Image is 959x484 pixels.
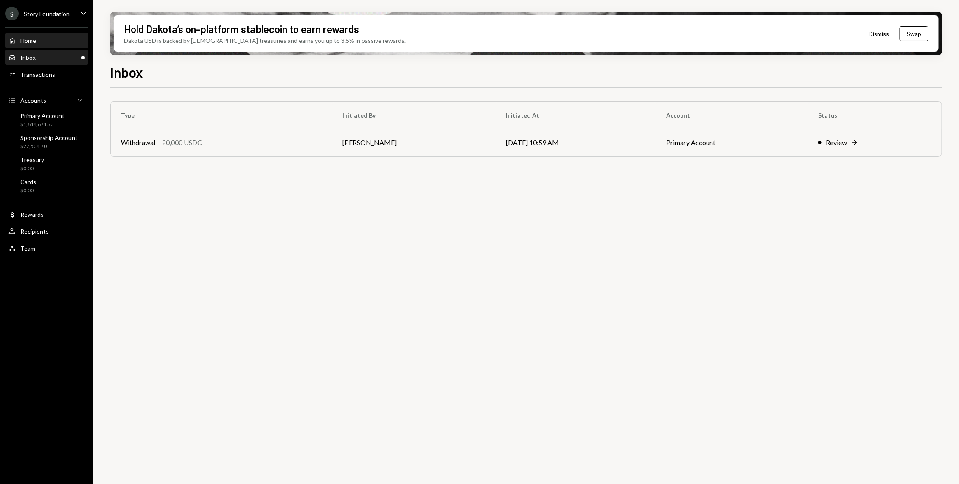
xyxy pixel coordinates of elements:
div: Rewards [20,211,44,218]
div: Review [826,137,847,148]
th: Account [656,102,808,129]
div: Withdrawal [121,137,155,148]
h1: Inbox [110,64,143,81]
div: $1,614,671.73 [20,121,64,128]
a: Recipients [5,224,88,239]
div: Accounts [20,97,46,104]
div: $0.00 [20,165,44,172]
div: Story Foundation [24,10,70,17]
td: [PERSON_NAME] [332,129,496,156]
div: Team [20,245,35,252]
div: Home [20,37,36,44]
a: Accounts [5,92,88,108]
div: Sponsorship Account [20,134,78,141]
th: Initiated By [332,102,496,129]
div: 20,000 USDC [162,137,202,148]
a: Primary Account$1,614,671.73 [5,109,88,130]
a: Inbox [5,50,88,65]
a: Home [5,33,88,48]
div: Primary Account [20,112,64,119]
th: Type [111,102,332,129]
div: Transactions [20,71,55,78]
div: Cards [20,178,36,185]
td: [DATE] 10:59 AM [496,129,656,156]
div: Dakota USD is backed by [DEMOGRAPHIC_DATA] treasuries and earns you up to 3.5% in passive rewards. [124,36,406,45]
a: Team [5,241,88,256]
button: Swap [900,26,928,41]
div: S [5,7,19,20]
a: Sponsorship Account$27,504.70 [5,131,88,152]
a: Cards$0.00 [5,176,88,196]
div: Recipients [20,228,49,235]
button: Dismiss [858,24,900,44]
td: Primary Account [656,129,808,156]
th: Initiated At [496,102,656,129]
div: Inbox [20,54,36,61]
th: Status [808,102,942,129]
a: Rewards [5,207,88,222]
div: $27,504.70 [20,143,78,150]
a: Transactions [5,67,88,82]
div: Hold Dakota’s on-platform stablecoin to earn rewards [124,22,359,36]
a: Treasury$0.00 [5,154,88,174]
div: $0.00 [20,187,36,194]
div: Treasury [20,156,44,163]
